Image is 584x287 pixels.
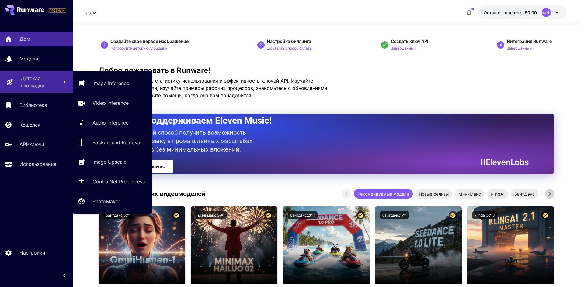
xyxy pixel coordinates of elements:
[467,206,554,284] img: альт
[264,211,273,219] button: Сертифицированная модель — проверена на наилучшую производительность и включает коммерческую лице...
[47,7,67,14] span: Добавьте свою платежную карту, чтобы включить все функции платформы.
[500,43,502,47] font: 4
[73,135,152,150] a: Background Removal
[19,102,47,108] font: Библиотека
[92,119,129,126] p: Audio Inference
[92,80,129,87] p: Image Inference
[92,198,120,205] p: PhotoMaker
[478,5,567,19] button: 0,00 долларов США
[449,211,457,219] button: Сертифицированная модель — проверена на наилучшую производительность и включает коммерческую лице...
[73,174,152,189] a: ControlNet Preprocess
[525,10,537,15] font: $0.00
[198,213,224,217] font: минимакс:3@1
[65,270,73,281] div: Свернуть боковую панель
[92,178,145,185] p: ControlNet Preprocess
[98,78,327,98] font: Мгновенно проверяйте статистику использования и эффективность ключей API. Изучайте рекомендуемые ...
[267,39,311,44] font: Настройка биллинга
[110,46,167,50] font: Попробуйте детскую площадку
[484,10,525,15] font: Осталось кредитов
[73,96,152,111] a: Video Inference
[19,56,38,62] font: Модели
[92,99,129,107] p: Video Inference
[73,76,152,91] a: Image Inference
[260,43,262,47] font: 2
[73,155,152,169] a: Image Upscale
[19,161,56,167] font: Использование
[113,115,272,126] font: Теперь поддерживаем Eleven Music!
[73,115,152,130] a: Audio Inference
[391,46,416,50] font: Завершенный
[283,206,370,284] img: альт
[507,39,552,44] font: Интеграция Runware
[357,191,409,196] font: Рекомендуемые модели
[517,10,576,15] font: НеопределеноНеопределено
[113,129,252,153] font: Единственный способ получить возможность создавать музыку в промышленных масштабах от Eleven Labs...
[92,139,141,146] p: Background Removal
[19,141,44,147] font: API-ключи
[21,75,44,89] font: Детская площадка
[172,211,180,219] button: Сертифицированная модель — проверена на наилучшую производительность и включает коммерческую лице...
[419,191,449,196] font: Новые релизы
[103,43,105,47] font: 1
[86,9,96,15] font: Дом
[73,194,152,209] a: PhotoMaker
[86,9,96,16] nav: хлебные крошки
[375,206,462,284] img: альт
[92,158,127,166] p: Image Upscale
[458,191,481,196] font: МиниМакс
[110,39,189,44] font: Создайте свое первое изображение
[106,213,131,217] font: байтданс:5@1
[61,272,68,279] button: Свернуть боковую панель
[514,191,535,196] font: БайтДэнс
[382,213,407,217] font: байтданс:1@1
[98,66,210,75] font: Добро пожаловать в Runware!
[99,206,185,284] img: альт
[49,9,65,12] font: ПРОБНЫЙ
[484,9,537,16] div: 0,00 долларов США
[290,213,315,217] font: байтданс:2@1
[491,191,505,196] font: KlingAI
[356,211,365,219] button: Сертифицированная модель — проверена на наилучшую производительность и включает коммерческую лице...
[391,39,428,44] font: Создать ключ API
[507,46,532,50] font: Завершенный
[19,122,40,128] font: Кошелек
[541,211,549,219] button: Сертифицированная модель — проверена на наилучшую производительность и включает коммерческую лице...
[19,250,45,256] font: Настройки
[191,206,277,284] img: альт
[19,36,30,42] font: Дом
[474,213,495,217] font: klingai:5@3
[267,46,312,50] font: Добавить способ оплаты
